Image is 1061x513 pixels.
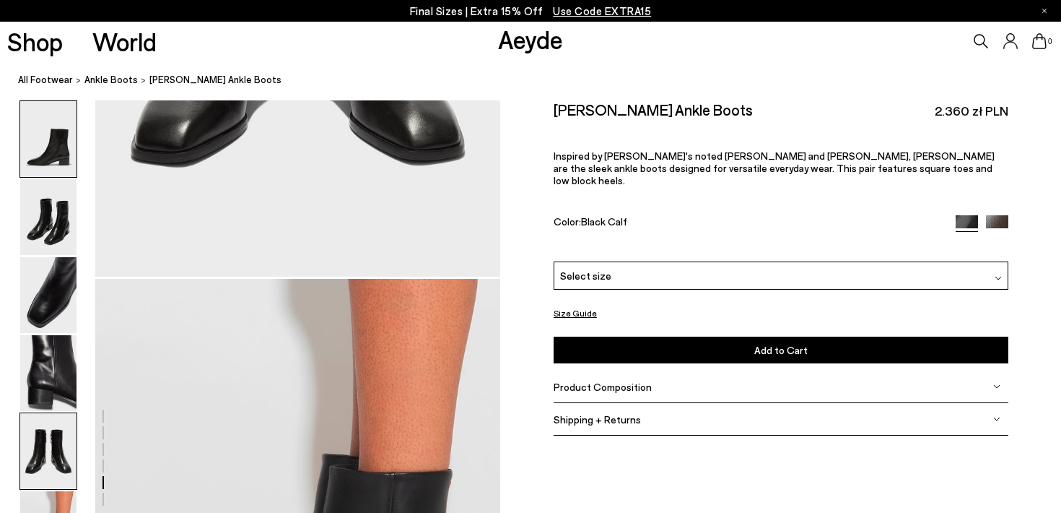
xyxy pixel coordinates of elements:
span: Ankle Boots [84,74,138,85]
span: Shipping + Returns [554,413,641,426]
img: svg%3E [993,415,1000,423]
p: Final Sizes | Extra 15% Off [410,2,652,20]
img: Lee Leather Ankle Boots - Image 4 [20,335,77,411]
a: Shop [7,29,63,54]
a: World [92,29,157,54]
img: Lee Leather Ankle Boots - Image 1 [20,101,77,177]
a: Aeyde [498,24,563,54]
a: All Footwear [18,72,73,87]
span: Black Calf [581,215,627,228]
img: svg%3E [993,383,1000,390]
span: [PERSON_NAME] Ankle Boots [149,72,281,87]
nav: breadcrumb [18,61,1061,100]
img: Lee Leather Ankle Boots - Image 5 [20,413,77,489]
span: 0 [1047,38,1054,46]
h2: [PERSON_NAME] Ankle Boots [554,100,753,118]
img: Lee Leather Ankle Boots - Image 2 [20,179,77,255]
span: Select size [560,268,611,283]
span: Navigate to /collections/ss25-final-sizes [553,4,651,17]
span: Product Composition [554,381,652,393]
span: Add to Cart [754,344,808,356]
a: Ankle Boots [84,72,138,87]
img: Lee Leather Ankle Boots - Image 3 [20,257,77,333]
button: Size Guide [554,304,597,322]
a: 0 [1032,33,1047,49]
button: Add to Cart [554,337,1008,363]
span: Inspired by [PERSON_NAME]'s noted [PERSON_NAME] and [PERSON_NAME], [PERSON_NAME] are the sleek an... [554,150,995,186]
img: svg%3E [995,275,1002,282]
div: Color: [554,215,941,232]
span: 2.360 zł PLN [935,102,1008,120]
